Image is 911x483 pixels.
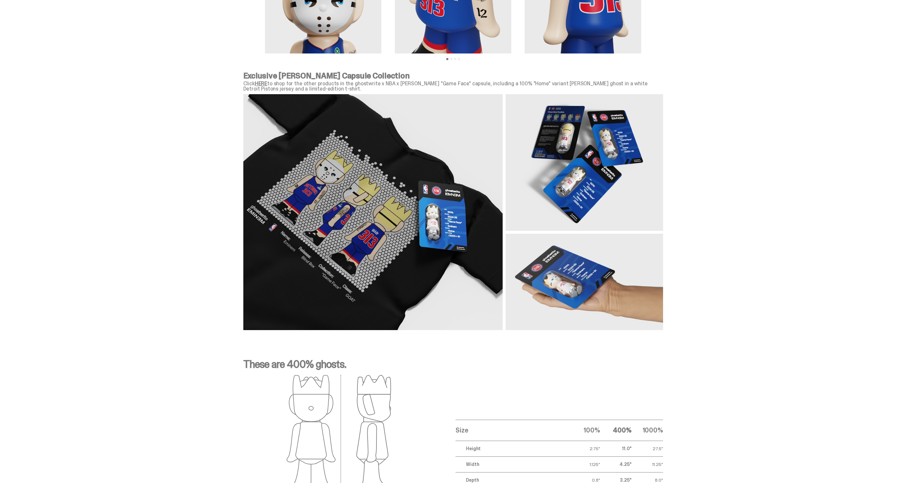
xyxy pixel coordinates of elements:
[455,441,568,456] td: Height
[600,441,632,456] td: 11.0"
[569,441,600,456] td: 2.75"
[454,58,456,60] button: View slide 3
[632,441,663,456] td: 27.5"
[243,94,663,330] img: PDP%20Collage-02.png
[600,456,632,472] td: 4.25"
[569,420,600,441] th: 100%
[243,81,663,92] p: Click to shop for the other products in the ghostwrite x NBA x [PERSON_NAME] "Game Face" capsule,...
[255,80,267,87] a: HERE
[632,420,663,441] th: 1000%
[243,72,663,80] p: Exclusive [PERSON_NAME] Capsule Collection
[632,456,663,472] td: 11.25"
[455,420,568,441] th: Size
[450,58,452,60] button: View slide 2
[569,456,600,472] td: 1.125"
[600,420,632,441] th: 400%
[455,456,568,472] td: Width
[243,359,663,375] p: These are 400% ghosts.
[446,58,448,60] button: View slide 1
[458,58,460,60] button: View slide 4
